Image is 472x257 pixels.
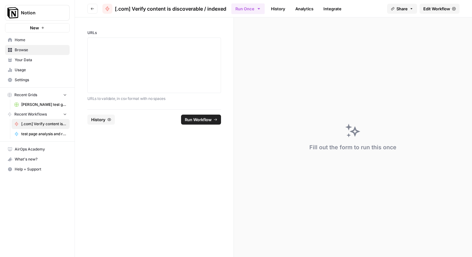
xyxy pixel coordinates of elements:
[5,75,70,85] a: Settings
[181,115,221,125] button: Run Workflow
[21,102,67,107] span: [PERSON_NAME] test grid
[15,37,67,43] span: Home
[5,55,70,65] a: Your Data
[5,23,70,32] button: New
[5,110,70,119] button: Recent Workflows
[14,92,37,98] span: Recent Grids
[115,5,226,12] span: [.com] Verify content is discoverable / indexed
[87,96,221,102] p: URLs to validate, in csv format with no spaces
[15,77,67,83] span: Settings
[387,4,417,14] button: Share
[423,6,450,12] span: Edit Workflow
[185,116,212,123] span: Run Workflow
[30,25,39,31] span: New
[21,131,67,137] span: test page analysis and recommendations
[91,116,106,123] span: History
[87,30,221,36] label: URLs
[87,115,115,125] button: History
[15,47,67,53] span: Browse
[14,111,47,117] span: Recent Workflows
[12,129,70,139] a: test page analysis and recommendations
[21,10,59,16] span: Notion
[320,4,345,14] a: Integrate
[15,67,67,73] span: Usage
[292,4,317,14] a: Analytics
[5,45,70,55] a: Browse
[15,57,67,63] span: Your Data
[5,144,70,154] a: AirOps Academy
[102,4,226,14] a: [.com] Verify content is discoverable / indexed
[5,5,70,21] button: Workspace: Notion
[5,65,70,75] a: Usage
[12,100,70,110] a: [PERSON_NAME] test grid
[420,4,460,14] a: Edit Workflow
[5,154,70,164] button: What's new?
[15,166,67,172] span: Help + Support
[5,35,70,45] a: Home
[309,143,396,152] div: Fill out the form to run this once
[21,121,67,127] span: [.com] Verify content is discoverable / indexed
[7,7,18,18] img: Notion Logo
[12,119,70,129] a: [.com] Verify content is discoverable / indexed
[15,146,67,152] span: AirOps Academy
[5,90,70,100] button: Recent Grids
[5,155,69,164] div: What's new?
[396,6,408,12] span: Share
[267,4,289,14] a: History
[231,3,265,14] button: Run Once
[5,164,70,174] button: Help + Support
